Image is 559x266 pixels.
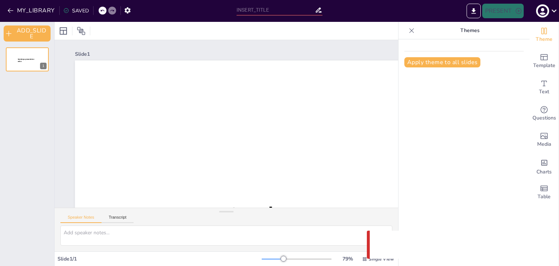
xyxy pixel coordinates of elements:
[536,35,552,43] span: Theme
[77,27,86,35] span: Position
[102,215,134,223] button: Transcript
[482,4,524,18] button: PRESENT
[18,58,34,62] span: Sendsteps presentation editor
[530,74,559,101] div: Add text boxes
[538,193,551,201] span: Table
[390,240,530,249] p: Something went wrong with the request. (CORS)
[417,22,522,39] p: Themes
[228,204,441,256] span: Sendsteps presentation editor
[4,26,51,42] button: ADD_SLIDE
[530,48,559,74] div: Add ready made slides
[530,127,559,153] div: Add images, graphics, shapes or video
[537,140,551,148] span: Media
[530,22,559,48] div: Change the overall theme
[237,5,315,15] input: INSERT_TITLE
[58,25,69,37] div: Layout
[5,5,58,16] button: MY_LIBRARY
[530,179,559,206] div: Add a table
[58,255,262,262] div: Slide 1 / 1
[6,47,49,71] div: 1
[530,153,559,179] div: Add charts and graphs
[530,101,559,127] div: Get real-time input from your audience
[60,215,102,223] button: Speaker Notes
[539,88,549,96] span: Text
[467,4,481,18] button: EXPORT_TO_POWERPOINT
[533,62,555,70] span: Template
[40,63,47,69] div: 1
[532,114,556,122] span: Questions
[339,255,356,262] div: 79 %
[75,51,551,58] div: Slide 1
[404,57,480,67] button: Apply theme to all slides
[536,168,552,176] span: Charts
[63,7,89,14] div: SAVED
